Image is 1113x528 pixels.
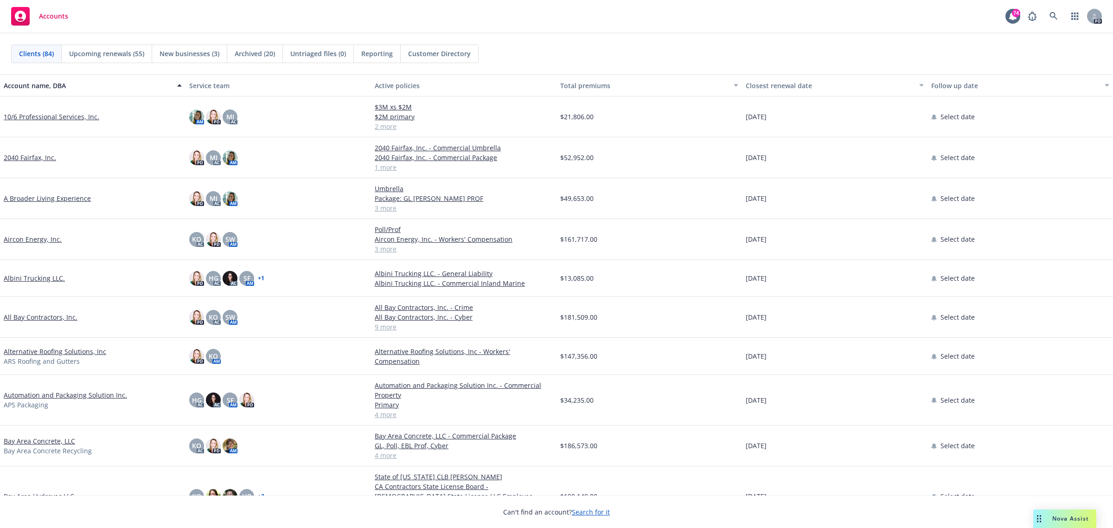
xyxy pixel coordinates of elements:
[560,351,597,361] span: $147,356.00
[4,312,77,322] a: All Bay Contractors, Inc.
[206,109,221,124] img: photo
[4,446,92,456] span: Bay Area Concrete Recycling
[940,153,975,162] span: Select date
[4,390,127,400] a: Automation and Packaging Solution Inc.
[746,491,767,501] span: [DATE]
[4,436,75,446] a: Bay Area Concrete, LLC
[560,491,597,501] span: $190,149.00
[210,153,217,162] span: MJ
[746,273,767,283] span: [DATE]
[375,234,553,244] a: Aircon Energy, Inc. - Workers' Compensation
[192,234,201,244] span: KO
[185,74,371,97] button: Service team
[375,322,553,332] a: 9 more
[189,81,367,90] div: Service team
[1033,509,1045,528] div: Drag to move
[4,400,48,410] span: APS Packaging
[940,234,975,244] span: Select date
[243,273,250,283] span: SF
[375,184,553,193] a: Umbrella
[940,112,975,122] span: Select date
[746,312,767,322] span: [DATE]
[189,191,204,206] img: photo
[746,153,767,162] span: [DATE]
[7,3,72,29] a: Accounts
[39,13,68,20] span: Accounts
[189,109,204,124] img: photo
[223,150,237,165] img: photo
[1033,509,1096,528] button: Nova Assist
[375,278,553,288] a: Albini Trucking LLC. - Commercial Inland Marine
[560,395,594,405] span: $34,235.00
[223,438,237,453] img: photo
[209,273,218,283] span: HG
[746,351,767,361] span: [DATE]
[223,191,237,206] img: photo
[375,451,553,460] a: 4 more
[239,393,254,407] img: photo
[209,351,218,361] span: KO
[258,276,264,281] a: + 1
[290,49,346,58] span: Untriaged files (0)
[210,193,217,203] span: MJ
[189,271,204,286] img: photo
[242,491,251,501] span: HB
[375,203,553,213] a: 3 more
[746,81,914,90] div: Closest renewal date
[206,438,221,453] img: photo
[192,441,201,451] span: KO
[746,441,767,451] span: [DATE]
[361,49,393,58] span: Reporting
[4,193,91,203] a: A Broader Living Experience
[746,112,767,122] span: [DATE]
[1052,515,1089,522] span: Nova Assist
[742,74,927,97] button: Closest renewal date
[375,482,553,511] a: CA Contractors State License Board - [DEMOGRAPHIC_DATA] State License LLC Employee Worker Bond
[375,380,553,400] a: Automation and Packaging Solution Inc. - Commercial Property
[1023,7,1042,26] a: Report a Bug
[375,472,553,482] a: State of [US_STATE] CLB [PERSON_NAME]
[560,112,594,122] span: $21,806.00
[375,441,553,451] a: GL, Poll, EBL Prof, Cyber
[223,489,237,504] img: photo
[223,271,237,286] img: photo
[560,193,594,203] span: $49,653.00
[375,122,553,131] a: 2 more
[206,232,221,247] img: photo
[560,81,728,90] div: Total premiums
[375,143,553,153] a: 2040 Fairfax, Inc. - Commercial Umbrella
[375,400,553,410] a: Primary
[746,234,767,244] span: [DATE]
[940,441,975,451] span: Select date
[235,49,275,58] span: Archived (20)
[560,441,597,451] span: $186,573.00
[226,112,234,122] span: MJ
[375,193,553,203] a: Package: GL [PERSON_NAME] PROF
[1012,9,1020,17] div: 74
[4,81,172,90] div: Account name, DBA
[258,494,264,499] a: + 2
[19,49,54,58] span: Clients (84)
[375,153,553,162] a: 2040 Fairfax, Inc. - Commercial Package
[940,273,975,283] span: Select date
[371,74,556,97] button: Active policies
[940,351,975,361] span: Select date
[69,49,144,58] span: Upcoming renewals (55)
[4,153,56,162] a: 2040 Fairfax, Inc.
[225,312,235,322] span: SW
[375,347,553,366] a: Alternative Roofing Solutions, Inc - Workers' Compensation
[940,312,975,322] span: Select date
[940,193,975,203] span: Select date
[375,81,553,90] div: Active policies
[560,153,594,162] span: $52,952.00
[375,112,553,122] a: $2M primary
[560,273,594,283] span: $13,085.00
[375,312,553,322] a: All Bay Contractors, Inc. - Cyber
